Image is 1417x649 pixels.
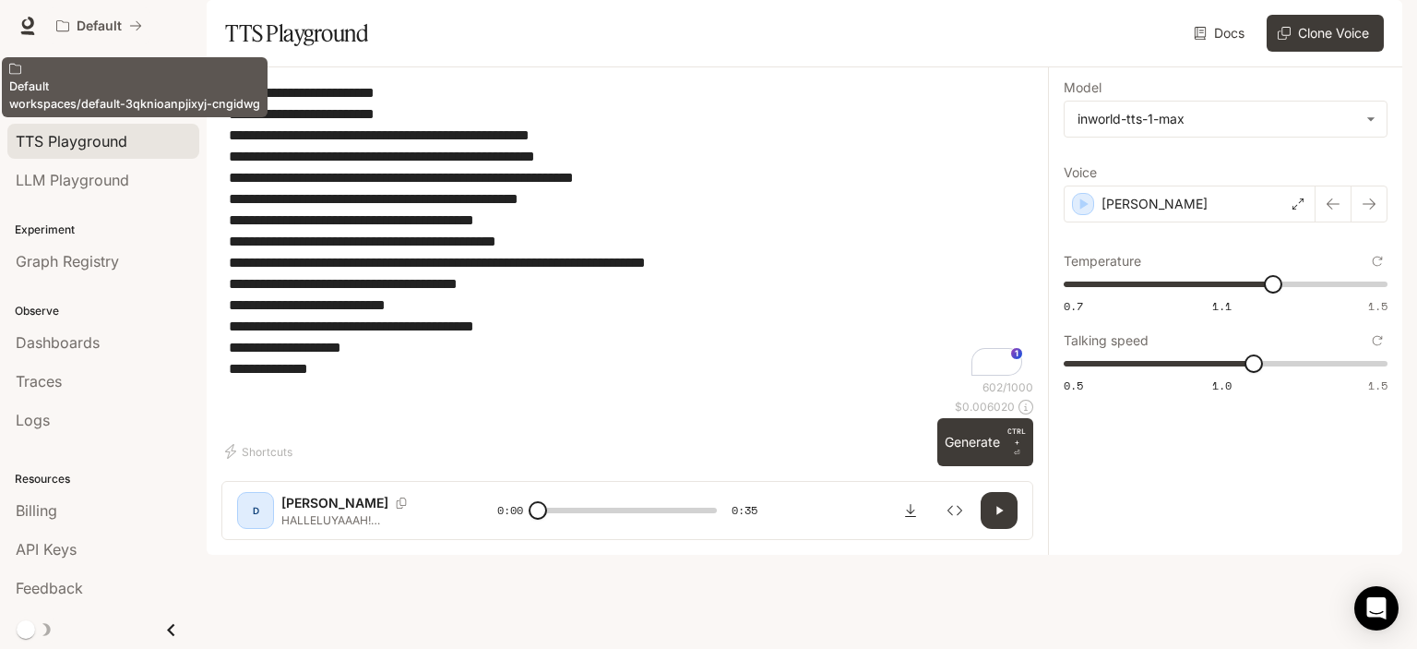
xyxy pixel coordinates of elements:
div: inworld-tts-1-max [1078,110,1357,128]
p: Default [9,78,260,96]
button: Clone Voice [1267,15,1384,52]
button: Reset to default [1367,331,1387,351]
span: 0:00 [497,501,523,520]
p: HALLELUYAAAH! HALELUYAAAH! CHOSEN GENERATION [DEMOGRAPHIC_DATA] IS CELEBRATING 10 YEARS OF [DEMOG... [281,512,453,528]
h1: TTS Playground [225,15,368,52]
div: D [241,496,270,525]
p: [PERSON_NAME] [281,494,388,512]
p: Voice [1064,166,1097,179]
span: 1.0 [1212,378,1232,393]
button: Copy Voice ID [388,498,414,509]
span: 0.7 [1064,298,1083,314]
a: Docs [1190,15,1252,52]
button: Shortcuts [221,437,300,466]
span: 0:35 [732,501,757,520]
button: Download audio [892,492,929,529]
span: 0.5 [1064,378,1083,393]
p: [PERSON_NAME] [1101,195,1208,213]
p: Temperature [1064,255,1141,268]
div: inworld-tts-1-max [1065,102,1387,137]
span: 1.5 [1368,298,1387,314]
span: 1.1 [1212,298,1232,314]
textarea: To enrich screen reader interactions, please activate Accessibility in Grammarly extension settings [229,82,1026,379]
button: GenerateCTRL +⏎ [937,418,1033,466]
p: Talking speed [1064,334,1149,347]
button: Reset to default [1367,251,1387,271]
span: 1.5 [1368,378,1387,393]
button: Inspect [936,492,973,529]
p: workspaces/default-3qknioanpjixyj-cngidwg [9,96,260,114]
p: ⏎ [1007,426,1026,459]
button: All workspaces [48,7,150,44]
div: Open Intercom Messenger [1354,586,1399,631]
p: Default [77,18,122,34]
p: Model [1064,81,1101,94]
p: CTRL + [1007,426,1026,448]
